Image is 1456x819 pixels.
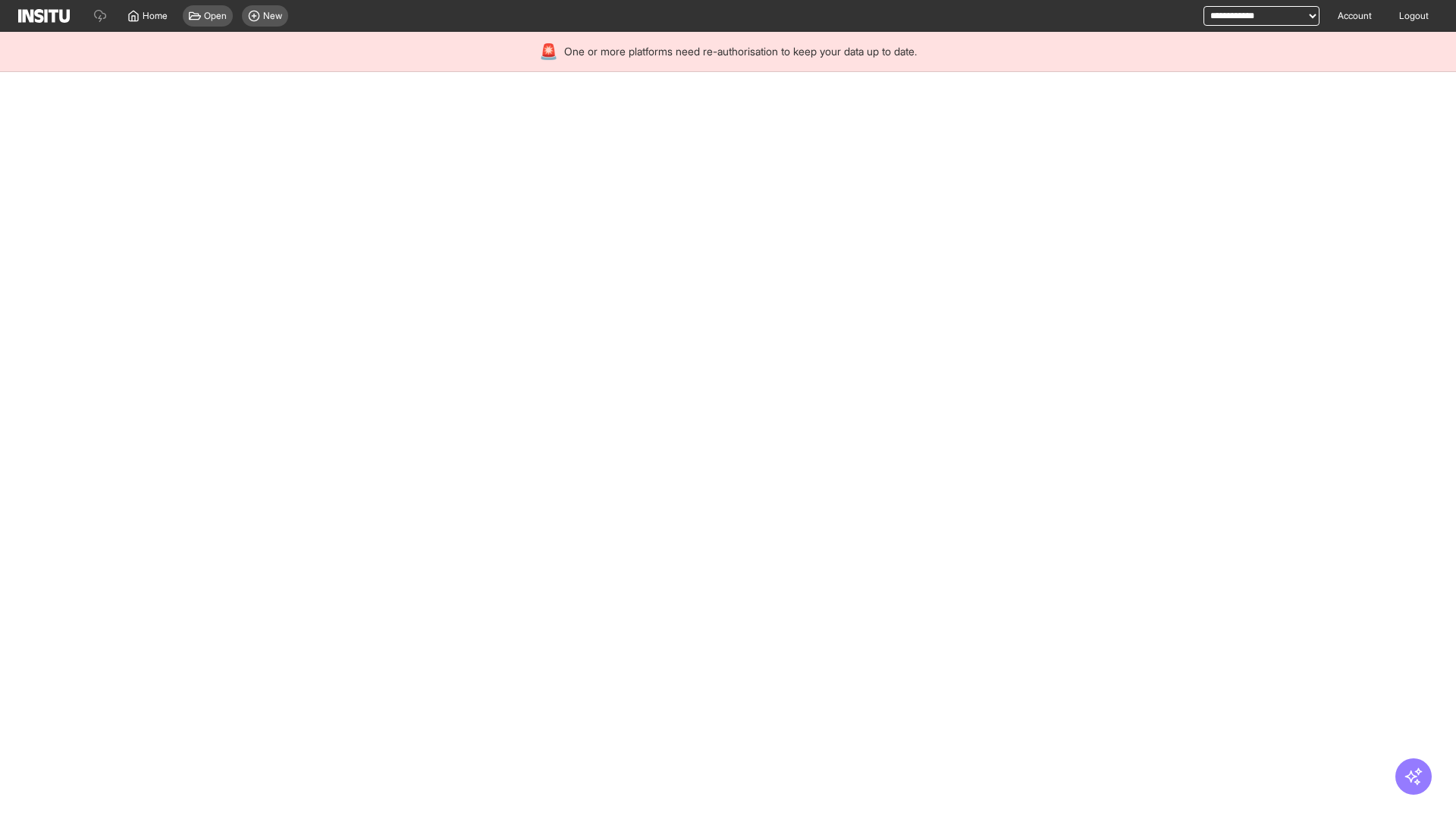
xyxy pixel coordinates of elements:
[539,41,558,62] div: 🚨
[18,9,70,23] img: Logo
[204,10,227,22] span: Open
[143,10,168,22] span: Home
[263,10,282,22] span: New
[564,44,917,59] span: One or more platforms need re-authorisation to keep your data up to date.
